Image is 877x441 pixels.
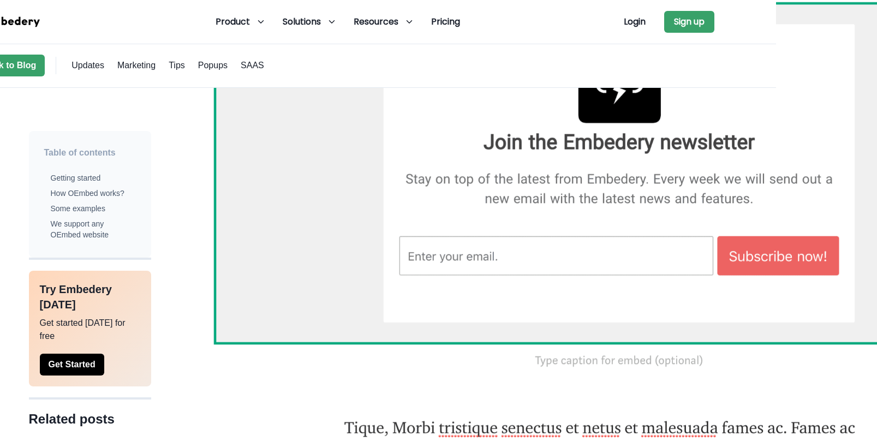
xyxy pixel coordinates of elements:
button: Sign up [664,11,714,33]
h2: Try Embedery [DATE] [40,282,140,312]
span: Product [216,15,250,28]
a: Updates [67,55,109,76]
a: Get Started [40,354,140,376]
a: Tips [164,55,189,76]
span: Resources [354,15,398,28]
a: Marketing [113,55,160,76]
a: SAAS [236,55,269,76]
span: Solutions [283,15,321,28]
h2: Related posts [29,410,151,428]
a: How OEmbed works? [44,186,136,201]
a: Popups [194,55,232,76]
button: Login [610,11,660,33]
h4: Table of contents [44,146,147,159]
a: Some examples [44,201,136,216]
p: Get started [DATE] for free [40,317,140,343]
a: Getting started [44,170,136,186]
a: We support any OEmbed website [44,216,136,242]
button: Get Started [40,354,104,376]
a: Pricing [425,11,467,33]
span: Pricing [431,15,460,28]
